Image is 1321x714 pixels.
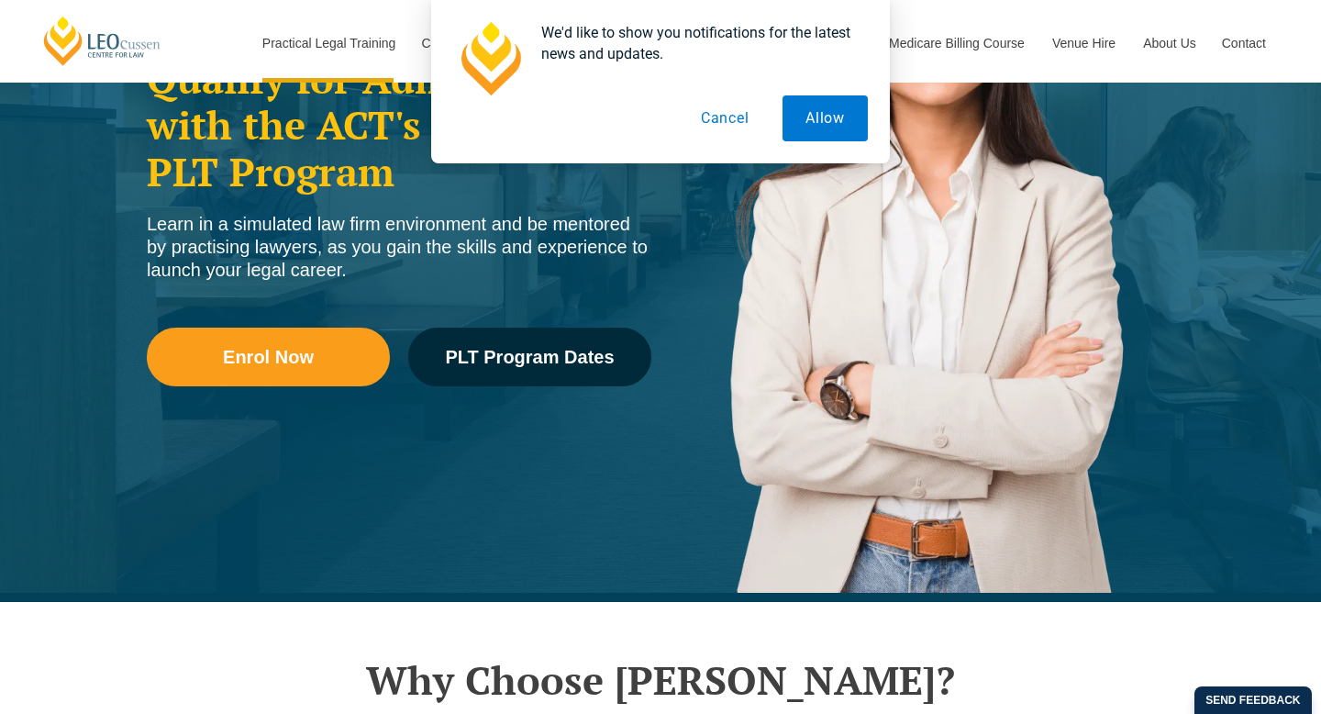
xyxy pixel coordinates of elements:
button: Allow [783,95,868,141]
button: Cancel [678,95,772,141]
span: PLT Program Dates [445,348,614,366]
div: We'd like to show you notifications for the latest news and updates. [527,22,868,64]
h2: Why Choose [PERSON_NAME]? [138,657,1183,703]
a: Enrol Now [147,328,390,386]
div: Learn in a simulated law firm environment and be mentored by practising lawyers, as you gain the ... [147,213,651,282]
span: Enrol Now [223,348,314,366]
img: notification icon [453,22,527,95]
a: PLT Program Dates [408,328,651,386]
h2: Qualify for Admission with the ACT's Leading PLT Program [147,56,651,195]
